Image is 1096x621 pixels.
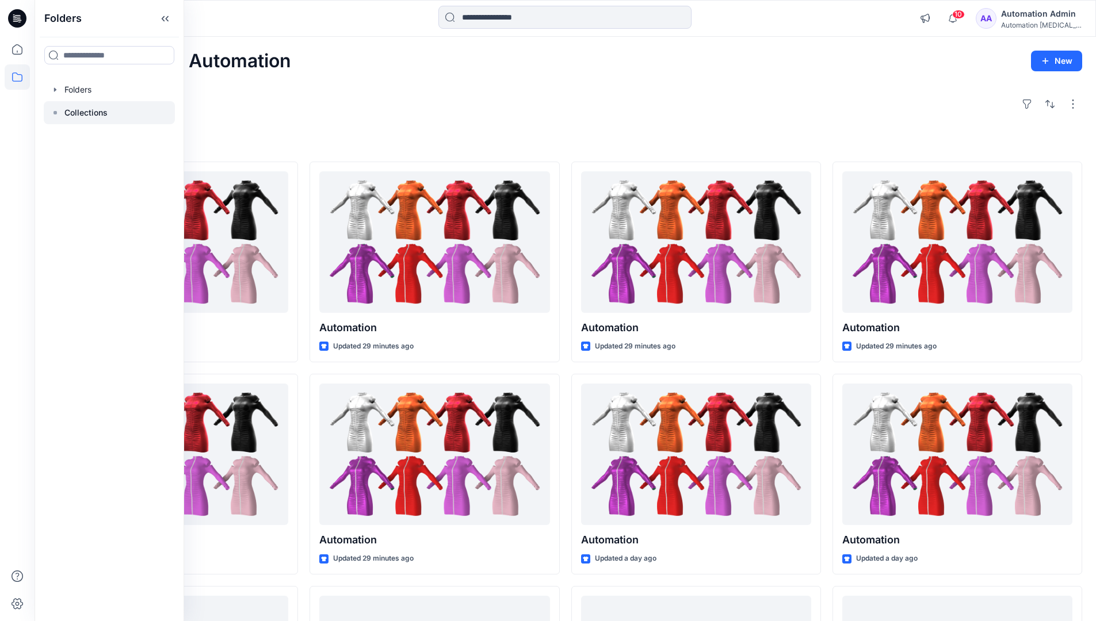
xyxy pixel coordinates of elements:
a: Automation [581,171,811,313]
p: Automation [581,320,811,336]
p: Automation [581,532,811,548]
div: AA [976,8,996,29]
p: Automation [319,320,549,336]
button: New [1031,51,1082,71]
p: Updated 29 minutes ago [856,340,937,352]
p: Automation [319,532,549,548]
a: Automation [319,171,549,313]
div: Automation [MEDICAL_DATA]... [1001,21,1082,29]
p: Updated 29 minutes ago [333,340,414,352]
a: Automation [842,384,1072,526]
span: 10 [952,10,965,19]
p: Updated 29 minutes ago [595,340,675,352]
a: Automation [319,384,549,526]
div: Automation Admin [1001,7,1082,21]
p: Automation [842,532,1072,548]
p: Collections [64,106,108,120]
a: Automation [581,384,811,526]
p: Automation [842,320,1072,336]
h4: Styles [48,136,1082,150]
a: Automation [842,171,1072,313]
p: Updated a day ago [595,553,656,565]
p: Updated 29 minutes ago [333,553,414,565]
p: Updated a day ago [856,553,918,565]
